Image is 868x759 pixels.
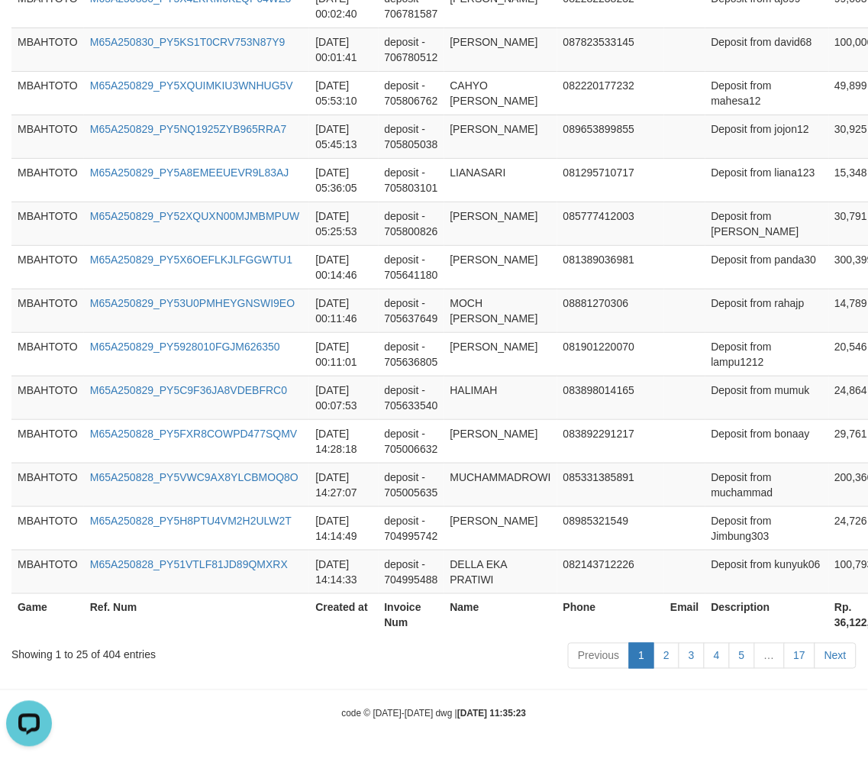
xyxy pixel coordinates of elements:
small: code © [DATE]-[DATE] dwg | [342,709,527,719]
td: deposit - 705633540 [379,376,444,419]
a: Next [815,643,857,669]
strong: [DATE] 11:35:23 [457,709,526,719]
a: M65A250830_PY5KS1T0CRV753N87Y9 [90,36,286,48]
td: CAHYO [PERSON_NAME] [444,71,557,115]
td: [PERSON_NAME] [444,115,557,158]
th: Description [705,593,829,637]
td: [DATE] 00:11:01 [309,332,378,376]
td: [PERSON_NAME] [444,419,557,463]
td: 08985321549 [557,506,665,550]
a: 1 [629,643,655,669]
td: LIANASARI [444,158,557,202]
td: deposit - 705800826 [379,202,444,245]
a: M65A250829_PY53U0PMHEYGNSWI9EO [90,297,295,309]
td: [PERSON_NAME] [444,506,557,550]
td: Deposit from lampu1212 [705,332,829,376]
td: 087823533145 [557,27,665,71]
td: [DATE] 14:28:18 [309,419,378,463]
a: Previous [568,643,629,669]
td: Deposit from mumuk [705,376,829,419]
a: M65A250829_PY5NQ1925ZYB965RRA7 [90,123,287,135]
td: deposit - 706780512 [379,27,444,71]
a: M65A250829_PY5X6OEFLKJLFGGWTU1 [90,254,292,266]
a: 17 [784,643,816,669]
a: M65A250829_PY52XQUXN00MJMBMPUW [90,210,300,222]
td: [DATE] 14:27:07 [309,463,378,506]
td: Deposit from rahajp [705,289,829,332]
a: 4 [704,643,730,669]
div: Showing 1 to 25 of 404 entries [11,641,350,663]
td: deposit - 705005635 [379,463,444,506]
td: MUCHAMMADROWI [444,463,557,506]
td: 08881270306 [557,289,665,332]
td: Deposit from Jimbung303 [705,506,829,550]
td: 081389036981 [557,245,665,289]
td: deposit - 705805038 [379,115,444,158]
td: Deposit from kunyuk06 [705,550,829,593]
td: MBAHTOTO [11,158,84,202]
td: [DATE] 05:53:10 [309,71,378,115]
td: [DATE] 00:01:41 [309,27,378,71]
a: M65A250829_PY5A8EMEEUEVR9L83AJ [90,166,289,179]
td: 082220177232 [557,71,665,115]
td: deposit - 704995742 [379,506,444,550]
th: Invoice Num [379,593,444,637]
td: MBAHTOTO [11,506,84,550]
td: MBAHTOTO [11,27,84,71]
td: [DATE] 14:14:49 [309,506,378,550]
td: deposit - 705636805 [379,332,444,376]
td: [PERSON_NAME] [444,245,557,289]
td: MBAHTOTO [11,71,84,115]
td: 083892291217 [557,419,665,463]
td: MBAHTOTO [11,419,84,463]
td: MBAHTOTO [11,463,84,506]
td: deposit - 705637649 [379,289,444,332]
th: Created at [309,593,378,637]
td: 085331385891 [557,463,665,506]
td: [DATE] 00:07:53 [309,376,378,419]
td: HALIMAH [444,376,557,419]
td: 085777412003 [557,202,665,245]
td: Deposit from panda30 [705,245,829,289]
td: [DATE] 00:14:46 [309,245,378,289]
td: deposit - 704995488 [379,550,444,593]
td: deposit - 705006632 [379,419,444,463]
a: M65A250829_PY5C9F36JA8VDEBFRC0 [90,384,287,396]
td: MBAHTOTO [11,289,84,332]
td: [PERSON_NAME] [444,332,557,376]
a: 5 [729,643,755,669]
td: DELLA EKA PRATIWI [444,550,557,593]
button: Open LiveChat chat widget [6,6,52,52]
a: … [754,643,785,669]
td: [PERSON_NAME] [444,202,557,245]
a: M65A250828_PY5FXR8COWPD477SQMV [90,428,298,440]
a: M65A250829_PY5XQUIMKIU3WNHUG5V [90,79,293,92]
th: Email [664,593,705,637]
a: 3 [679,643,705,669]
td: deposit - 705806762 [379,71,444,115]
td: Deposit from jojon12 [705,115,829,158]
th: Name [444,593,557,637]
td: [DATE] 00:11:46 [309,289,378,332]
td: 083898014165 [557,376,665,419]
td: Deposit from [PERSON_NAME] [705,202,829,245]
td: deposit - 705641180 [379,245,444,289]
td: MBAHTOTO [11,376,84,419]
td: Deposit from muchammad [705,463,829,506]
td: MBAHTOTO [11,115,84,158]
td: 089653899855 [557,115,665,158]
a: M65A250828_PY51VTLF81JD89QMXRX [90,558,288,570]
td: 082143712226 [557,550,665,593]
th: Phone [557,593,665,637]
td: MBAHTOTO [11,202,84,245]
a: M65A250829_PY5928010FGJM626350 [90,341,280,353]
td: Deposit from bonaay [705,419,829,463]
td: deposit - 705803101 [379,158,444,202]
td: Deposit from liana123 [705,158,829,202]
td: [DATE] 05:45:13 [309,115,378,158]
td: 081901220070 [557,332,665,376]
td: [PERSON_NAME] [444,27,557,71]
a: M65A250828_PY5VWC9AX8YLCBMOQ8O [90,471,298,483]
td: MBAHTOTO [11,332,84,376]
td: MBAHTOTO [11,550,84,593]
